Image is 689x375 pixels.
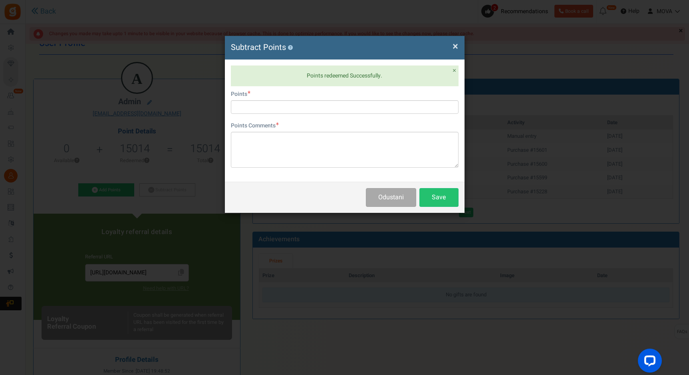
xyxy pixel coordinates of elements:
button: Odustani [366,188,416,207]
span: × [453,39,458,54]
label: Points [231,90,250,98]
button: ? [288,45,293,50]
label: Points Comments [231,122,279,130]
span: × [453,65,456,75]
h4: Subtract Points [231,42,459,54]
button: Save [419,188,459,207]
div: Points redeemed Successfully. [231,65,459,86]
